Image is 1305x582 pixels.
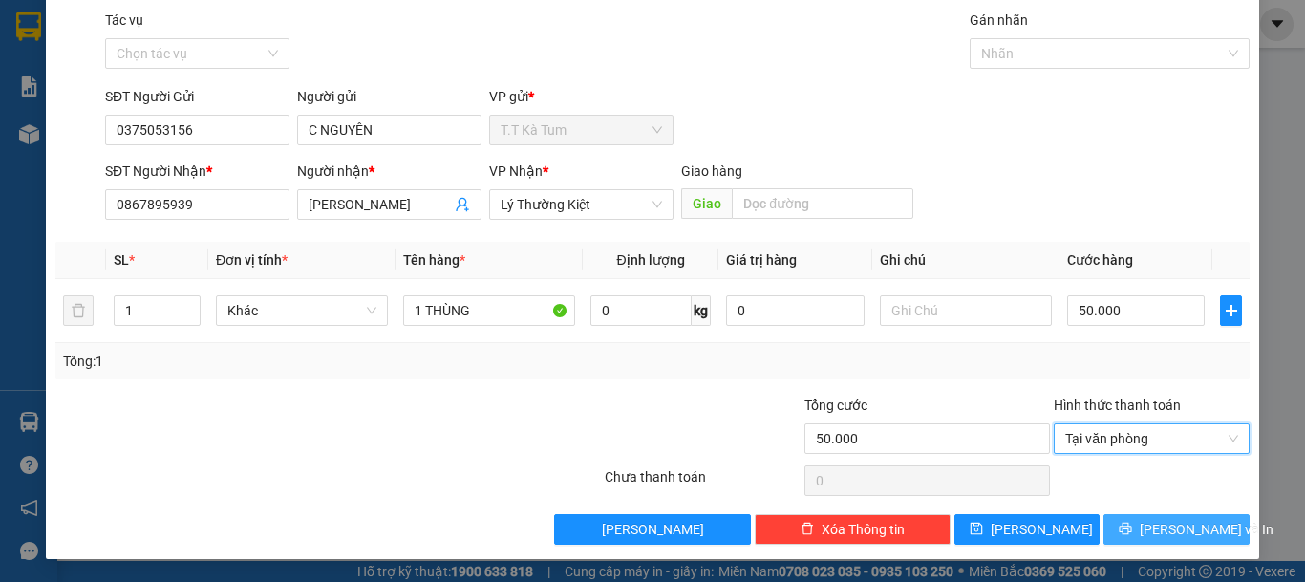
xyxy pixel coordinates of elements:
input: Dọc đường [732,188,913,219]
span: delete [801,522,814,537]
span: SL [114,252,129,268]
span: [PERSON_NAME] [602,519,704,540]
button: delete [63,295,94,326]
div: VP gửi [489,86,674,107]
div: Người gửi [297,86,481,107]
span: Giá trị hàng [726,252,797,268]
span: Xóa Thông tin [822,519,905,540]
label: Gán nhãn [970,12,1028,28]
span: plus [1221,303,1241,318]
label: Hình thức thanh toán [1054,398,1181,413]
span: Tại văn phòng [1065,424,1238,453]
span: printer [1119,522,1132,537]
button: deleteXóa Thông tin [755,514,951,545]
span: Giao hàng [681,163,742,179]
span: Tổng cước [804,398,867,413]
span: Lý Thường Kiệt [501,190,662,219]
div: Người nhận [297,161,481,182]
span: VP Nhận [489,163,543,179]
span: user-add [455,197,470,212]
button: plus [1220,295,1242,326]
span: Định lượng [616,252,684,268]
span: Giao [681,188,732,219]
input: 0 [726,295,864,326]
span: Đơn vị tính [216,252,288,268]
span: T.T Kà Tum [501,116,662,144]
span: [PERSON_NAME] và In [1140,519,1273,540]
div: SĐT Người Nhận [105,161,289,182]
button: printer[PERSON_NAME] và In [1103,514,1250,545]
span: Cước hàng [1067,252,1133,268]
input: VD: Bàn, Ghế [403,295,575,326]
label: Tác vụ [105,12,143,28]
button: [PERSON_NAME] [554,514,750,545]
div: Chưa thanh toán [603,466,802,500]
div: Tổng: 1 [63,351,505,372]
span: save [970,522,983,537]
button: save[PERSON_NAME] [954,514,1101,545]
th: Ghi chú [872,242,1059,279]
input: Ghi Chú [880,295,1052,326]
span: Tên hàng [403,252,465,268]
span: Khác [227,296,376,325]
span: kg [692,295,711,326]
div: SĐT Người Gửi [105,86,289,107]
span: [PERSON_NAME] [991,519,1093,540]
